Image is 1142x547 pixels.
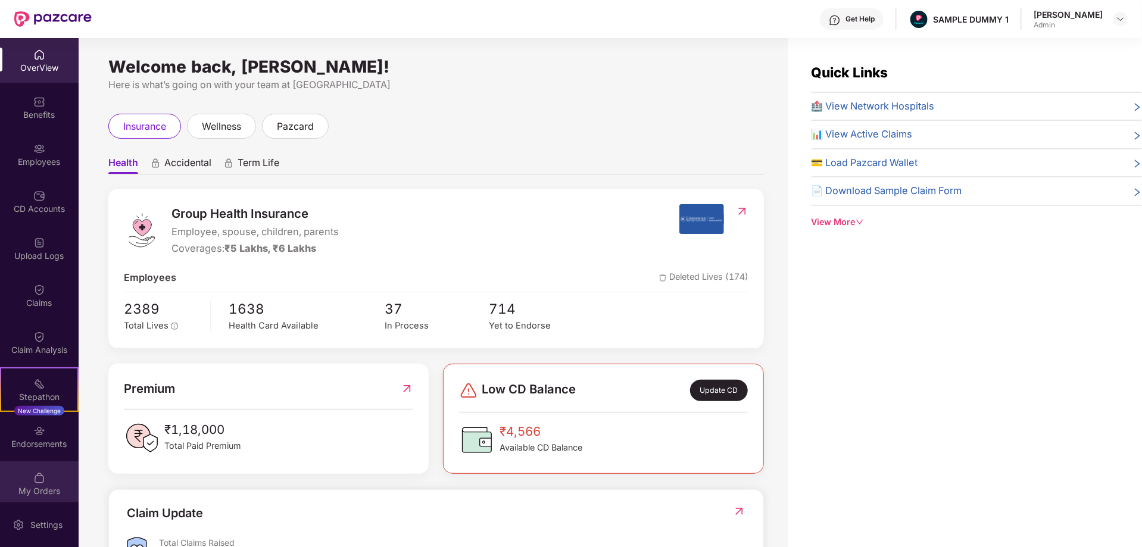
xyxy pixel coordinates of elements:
span: right [1132,101,1142,114]
img: deleteIcon [659,274,667,282]
div: animation [223,158,234,168]
span: right [1132,186,1142,199]
span: Term Life [238,157,279,174]
div: Claim Update [127,504,203,523]
img: svg+xml;base64,PHN2ZyBpZD0iRGFuZ2VyLTMyeDMyIiB4bWxucz0iaHR0cDovL3d3dy53My5vcmcvMjAwMC9zdmciIHdpZH... [459,381,478,400]
div: New Challenge [14,406,64,415]
img: logo [124,212,160,248]
img: svg+xml;base64,PHN2ZyBpZD0iU2V0dGluZy0yMHgyMCIgeG1sbnM9Imh0dHA6Ly93d3cudzMub3JnLzIwMDAvc3ZnIiB3aW... [13,519,24,531]
span: right [1132,158,1142,171]
span: Health [108,157,138,174]
div: Get Help [845,14,875,24]
img: RedirectIcon [733,505,745,517]
div: animation [150,158,161,168]
img: svg+xml;base64,PHN2ZyBpZD0iRW5kb3JzZW1lbnRzIiB4bWxucz0iaHR0cDovL3d3dy53My5vcmcvMjAwMC9zdmciIHdpZH... [33,425,45,437]
div: Yet to Endorse [489,319,593,333]
img: svg+xml;base64,PHN2ZyBpZD0iQ0RfQWNjb3VudHMiIGRhdGEtbmFtZT0iQ0QgQWNjb3VudHMiIHhtbG5zPSJodHRwOi8vd3... [33,190,45,202]
img: RedirectIcon [401,379,413,398]
span: Total Paid Premium [164,439,241,452]
span: pazcard [277,119,314,134]
div: Health Card Available [229,319,385,333]
span: ₹5 Lakhs, ₹6 Lakhs [224,242,316,254]
img: RedirectIcon [736,205,748,217]
span: 📊 View Active Claims [812,127,913,142]
span: Total Lives [124,320,169,331]
div: Welcome back, [PERSON_NAME]! [108,62,764,71]
img: New Pazcare Logo [14,11,92,27]
div: SAMPLE DUMMY 1 [933,14,1009,25]
span: 📄 Download Sample Claim Form [812,183,962,199]
span: wellness [202,119,241,134]
span: Employees [124,270,176,286]
div: Coverages: [171,241,339,257]
span: info-circle [171,323,178,330]
img: Pazcare_Alternative_logo-01-01.png [910,11,928,28]
div: [PERSON_NAME] [1034,9,1103,20]
span: 2389 [124,298,202,320]
div: Update CD [690,380,748,401]
img: svg+xml;base64,PHN2ZyBpZD0iSGVscC0zMngzMiIgeG1sbnM9Imh0dHA6Ly93d3cudzMub3JnLzIwMDAvc3ZnIiB3aWR0aD... [829,14,841,26]
span: Deleted Lives (174) [659,270,748,286]
img: svg+xml;base64,PHN2ZyBpZD0iQ2xhaW0iIHhtbG5zPSJodHRwOi8vd3d3LnczLm9yZy8yMDAwL3N2ZyIgd2lkdGg9IjIwIi... [33,284,45,296]
span: ₹4,566 [500,422,582,441]
img: svg+xml;base64,PHN2ZyBpZD0iRW1wbG95ZWVzIiB4bWxucz0iaHR0cDovL3d3dy53My5vcmcvMjAwMC9zdmciIHdpZHRoPS... [33,143,45,155]
span: Available CD Balance [500,441,582,454]
span: Premium [124,379,175,398]
img: svg+xml;base64,PHN2ZyBpZD0iSG9tZSIgeG1sbnM9Imh0dHA6Ly93d3cudzMub3JnLzIwMDAvc3ZnIiB3aWR0aD0iMjAiIG... [33,49,45,61]
img: svg+xml;base64,PHN2ZyBpZD0iQ2xhaW0iIHhtbG5zPSJodHRwOi8vd3d3LnczLm9yZy8yMDAwL3N2ZyIgd2lkdGg9IjIwIi... [33,331,45,343]
span: Accidental [164,157,211,174]
span: 1638 [229,298,385,320]
span: Employee, spouse, children, parents [171,224,339,240]
img: svg+xml;base64,PHN2ZyB4bWxucz0iaHR0cDovL3d3dy53My5vcmcvMjAwMC9zdmciIHdpZHRoPSIyMSIgaGVpZ2h0PSIyMC... [33,378,45,390]
span: ₹1,18,000 [164,420,241,439]
span: down [856,218,864,226]
img: svg+xml;base64,PHN2ZyBpZD0iRHJvcGRvd24tMzJ4MzIiIHhtbG5zPSJodHRwOi8vd3d3LnczLm9yZy8yMDAwL3N2ZyIgd2... [1116,14,1125,24]
span: Group Health Insurance [171,204,339,223]
span: 💳 Load Pazcard Wallet [812,155,918,171]
img: PaidPremiumIcon [124,420,160,456]
div: Here is what’s going on with your team at [GEOGRAPHIC_DATA] [108,77,764,92]
div: Stepathon [1,391,77,403]
span: Low CD Balance [482,380,576,401]
img: CDBalanceIcon [459,422,495,458]
span: 714 [489,298,593,320]
span: 🏥 View Network Hospitals [812,99,935,114]
span: right [1132,129,1142,142]
img: svg+xml;base64,PHN2ZyBpZD0iTXlfT3JkZXJzIiBkYXRhLW5hbWU9Ik15IE9yZGVycyIgeG1sbnM9Imh0dHA6Ly93d3cudz... [33,472,45,484]
img: insurerIcon [679,204,724,234]
img: svg+xml;base64,PHN2ZyBpZD0iVXBsb2FkX0xvZ3MiIGRhdGEtbmFtZT0iVXBsb2FkIExvZ3MiIHhtbG5zPSJodHRwOi8vd3... [33,237,45,249]
span: insurance [123,119,166,134]
span: 37 [385,298,489,320]
div: Settings [27,519,66,531]
div: View More [812,215,1142,229]
div: Admin [1034,20,1103,30]
span: Quick Links [812,64,888,80]
div: In Process [385,319,489,333]
img: svg+xml;base64,PHN2ZyBpZD0iQmVuZWZpdHMiIHhtbG5zPSJodHRwOi8vd3d3LnczLm9yZy8yMDAwL3N2ZyIgd2lkdGg9Ij... [33,96,45,108]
